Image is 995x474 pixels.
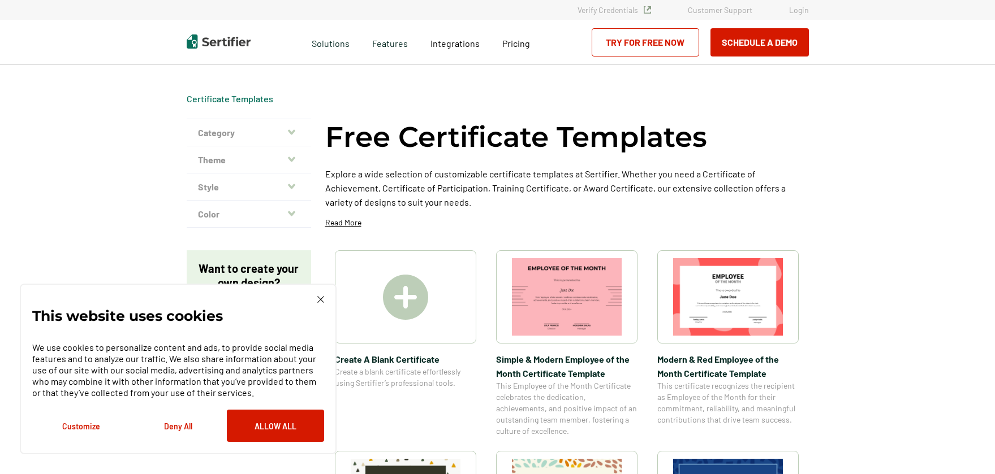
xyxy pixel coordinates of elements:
a: Simple & Modern Employee of the Month Certificate TemplateSimple & Modern Employee of the Month C... [496,250,638,437]
button: Style [187,173,311,201]
span: Modern & Red Employee of the Month Certificate Template [657,352,799,380]
a: Modern & Red Employee of the Month Certificate TemplateModern & Red Employee of the Month Certifi... [657,250,799,437]
span: Create A Blank Certificate [335,352,476,366]
span: This Employee of the Month Certificate celebrates the dedication, achievements, and positive impa... [496,380,638,437]
p: Want to create your own design? [198,262,300,290]
button: Deny All [130,410,227,442]
span: Solutions [312,35,350,49]
span: Features [372,35,408,49]
img: Modern & Red Employee of the Month Certificate Template [673,258,783,336]
a: Login [789,5,809,15]
span: This certificate recognizes the recipient as Employee of the Month for their commitment, reliabil... [657,380,799,425]
img: Verified [644,6,651,14]
button: Schedule a Demo [710,28,809,56]
button: Category [187,119,311,146]
span: Integrations [430,38,480,49]
button: Allow All [227,410,324,442]
span: Pricing [502,38,530,49]
a: Pricing [502,35,530,49]
h1: Free Certificate Templates [325,119,707,155]
a: Certificate Templates [187,93,273,104]
a: Try for Free Now [592,28,699,56]
img: Cookie Popup Close [317,296,324,303]
span: Create a blank certificate effortlessly using Sertifier’s professional tools. [335,366,476,389]
p: Explore a wide selection of customizable certificate templates at Sertifier. Whether you need a C... [325,167,809,209]
button: Theme [187,146,311,173]
img: Sertifier | Digital Credentialing Platform [187,34,251,49]
p: We use cookies to personalize content and ads, to provide social media features and to analyze ou... [32,342,324,398]
a: Integrations [430,35,480,49]
a: Verify Credentials [578,5,651,15]
a: Customer Support [688,5,752,15]
span: Certificate Templates [187,93,273,105]
button: Color [187,201,311,228]
button: Customize [32,410,130,442]
p: This website uses cookies [32,310,223,321]
img: Create A Blank Certificate [383,275,428,320]
img: Simple & Modern Employee of the Month Certificate Template [512,258,622,336]
p: Read More [325,217,361,228]
span: Simple & Modern Employee of the Month Certificate Template [496,352,638,380]
div: Breadcrumb [187,93,273,105]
